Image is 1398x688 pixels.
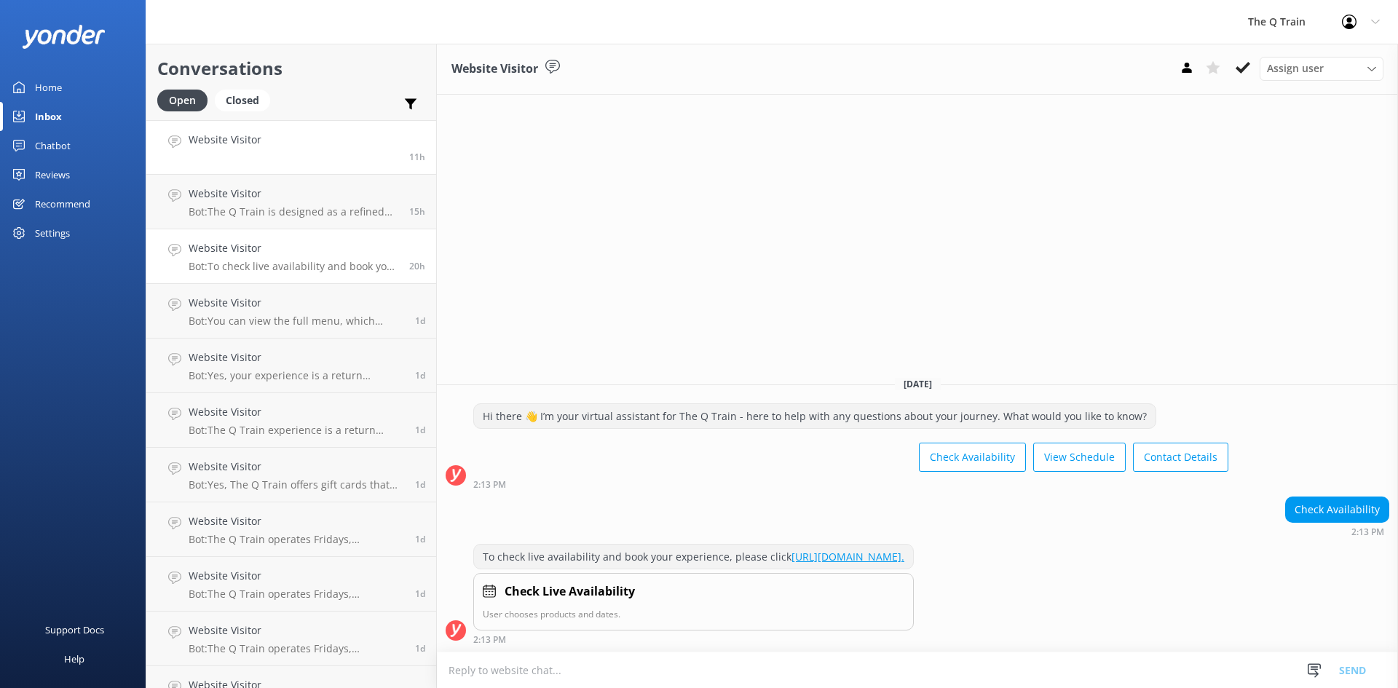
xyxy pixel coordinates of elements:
[415,315,425,327] span: Aug 25 2025 10:05am (UTC +10:00) Australia/Sydney
[146,339,436,393] a: Website VisitorBot:Yes, your experience is a return journey. You will be back at [GEOGRAPHIC_DATA...
[189,349,404,365] h4: Website Visitor
[473,634,914,644] div: Aug 25 2025 02:13pm (UTC +10:00) Australia/Sydney
[189,369,404,382] p: Bot: Yes, your experience is a return journey. You will be back at [GEOGRAPHIC_DATA] 3 hours afte...
[35,131,71,160] div: Chatbot
[35,189,90,218] div: Recommend
[64,644,84,673] div: Help
[215,90,270,111] div: Closed
[189,588,404,601] p: Bot: The Q Train operates Fridays, Saturdays, and Sundays all year round, except on Public Holida...
[415,369,425,381] span: Aug 25 2025 07:34am (UTC +10:00) Australia/Sydney
[189,240,398,256] h4: Website Visitor
[415,478,425,491] span: Aug 24 2025 07:50pm (UTC +10:00) Australia/Sydney
[409,151,425,163] span: Aug 25 2025 10:57pm (UTC +10:00) Australia/Sydney
[22,25,106,49] img: yonder-white-logo.png
[157,90,208,111] div: Open
[189,404,404,420] h4: Website Visitor
[1260,57,1383,80] div: Assign User
[473,479,1228,489] div: Aug 25 2025 02:13pm (UTC +10:00) Australia/Sydney
[189,260,398,273] p: Bot: To check live availability and book your experience, please click [URL][DOMAIN_NAME].
[189,132,261,148] h4: Website Visitor
[146,229,436,284] a: Website VisitorBot:To check live availability and book your experience, please click [URL][DOMAIN...
[35,160,70,189] div: Reviews
[483,607,904,621] p: User chooses products and dates.
[146,284,436,339] a: Website VisitorBot:You can view the full menu, which includes vegetarian options, at [URL][DOMAIN...
[146,557,436,612] a: Website VisitorBot:The Q Train operates Fridays, Saturdays, and Sundays all year round, except on...
[35,218,70,248] div: Settings
[791,550,904,564] a: [URL][DOMAIN_NAME].
[919,443,1026,472] button: Check Availability
[1286,497,1389,522] div: Check Availability
[215,92,277,108] a: Closed
[189,459,404,475] h4: Website Visitor
[189,568,404,584] h4: Website Visitor
[157,55,425,82] h2: Conversations
[45,615,104,644] div: Support Docs
[189,622,404,638] h4: Website Visitor
[146,120,436,175] a: Website Visitor11h
[146,448,436,502] a: Website VisitorBot:Yes, The Q Train offers gift cards that can be purchased online at [URL][DOMAI...
[895,378,941,390] span: [DATE]
[409,205,425,218] span: Aug 25 2025 07:25pm (UTC +10:00) Australia/Sydney
[415,588,425,600] span: Aug 24 2025 02:16pm (UTC +10:00) Australia/Sydney
[505,582,635,601] h4: Check Live Availability
[189,186,398,202] h4: Website Visitor
[415,533,425,545] span: Aug 24 2025 06:09pm (UTC +10:00) Australia/Sydney
[473,481,506,489] strong: 2:13 PM
[451,60,538,79] h3: Website Visitor
[409,260,425,272] span: Aug 25 2025 02:13pm (UTC +10:00) Australia/Sydney
[1351,528,1384,537] strong: 2:13 PM
[189,513,404,529] h4: Website Visitor
[189,642,404,655] p: Bot: The Q Train operates Fridays, Saturdays, and Sundays all year round, except on Public Holida...
[1133,443,1228,472] button: Contact Details
[415,642,425,655] span: Aug 24 2025 01:50pm (UTC +10:00) Australia/Sydney
[35,73,62,102] div: Home
[1033,443,1126,472] button: View Schedule
[189,533,404,546] p: Bot: The Q Train operates Fridays, Saturdays, and Sundays all year round, except on Public Holida...
[35,102,62,131] div: Inbox
[1267,60,1324,76] span: Assign user
[189,205,398,218] p: Bot: The Q Train is designed as a refined dining experience for adults. While there is no childre...
[474,404,1156,429] div: Hi there 👋 I’m your virtual assistant for The Q Train - here to help with any questions about you...
[157,92,215,108] a: Open
[189,478,404,491] p: Bot: Yes, The Q Train offers gift cards that can be purchased online at [URL][DOMAIN_NAME]. They ...
[474,545,913,569] div: To check live availability and book your experience, please click
[1285,526,1389,537] div: Aug 25 2025 02:13pm (UTC +10:00) Australia/Sydney
[146,502,436,557] a: Website VisitorBot:The Q Train operates Fridays, Saturdays, and Sundays all year round, except on...
[189,295,404,311] h4: Website Visitor
[146,393,436,448] a: Website VisitorBot:The Q Train experience is a return journey that lasts approximately 3 hours. Y...
[146,612,436,666] a: Website VisitorBot:The Q Train operates Fridays, Saturdays, and Sundays all year round, except on...
[189,315,404,328] p: Bot: You can view the full menu, which includes vegetarian options, at [URL][DOMAIN_NAME]. The me...
[146,175,436,229] a: Website VisitorBot:The Q Train is designed as a refined dining experience for adults. While there...
[473,636,506,644] strong: 2:13 PM
[189,424,404,437] p: Bot: The Q Train experience is a return journey that lasts approximately 3 hours. You will depart...
[415,424,425,436] span: Aug 25 2025 07:17am (UTC +10:00) Australia/Sydney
